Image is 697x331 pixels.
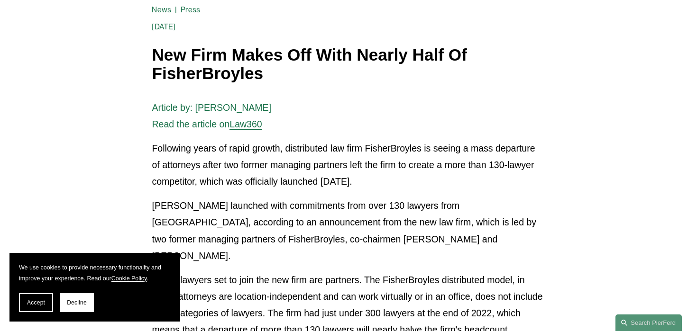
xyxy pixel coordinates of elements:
span: Accept [27,299,45,306]
span: Decline [67,299,87,306]
p: [PERSON_NAME] launched with commitments from over 130 lawyers from [GEOGRAPHIC_DATA], according t... [152,197,545,264]
p: Following years of rapid growth, distributed law firm FisherBroyles is seeing a mass departure of... [152,140,545,190]
button: Decline [60,293,94,312]
section: Cookie banner [9,253,180,322]
a: News [152,5,171,14]
button: Accept [19,293,53,312]
a: Cookie Policy [111,275,147,282]
p: We use cookies to provide necessary functionality and improve your experience. Read our . [19,262,171,284]
a: Law360 [229,119,262,129]
a: Press [181,5,200,14]
span: [DATE] [152,22,175,31]
a: Search this site [615,314,682,331]
h1: New Firm Makes Off With Nearly Half Of FisherBroyles [152,46,545,82]
span: Article by: [PERSON_NAME] Read the article on [152,102,271,129]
